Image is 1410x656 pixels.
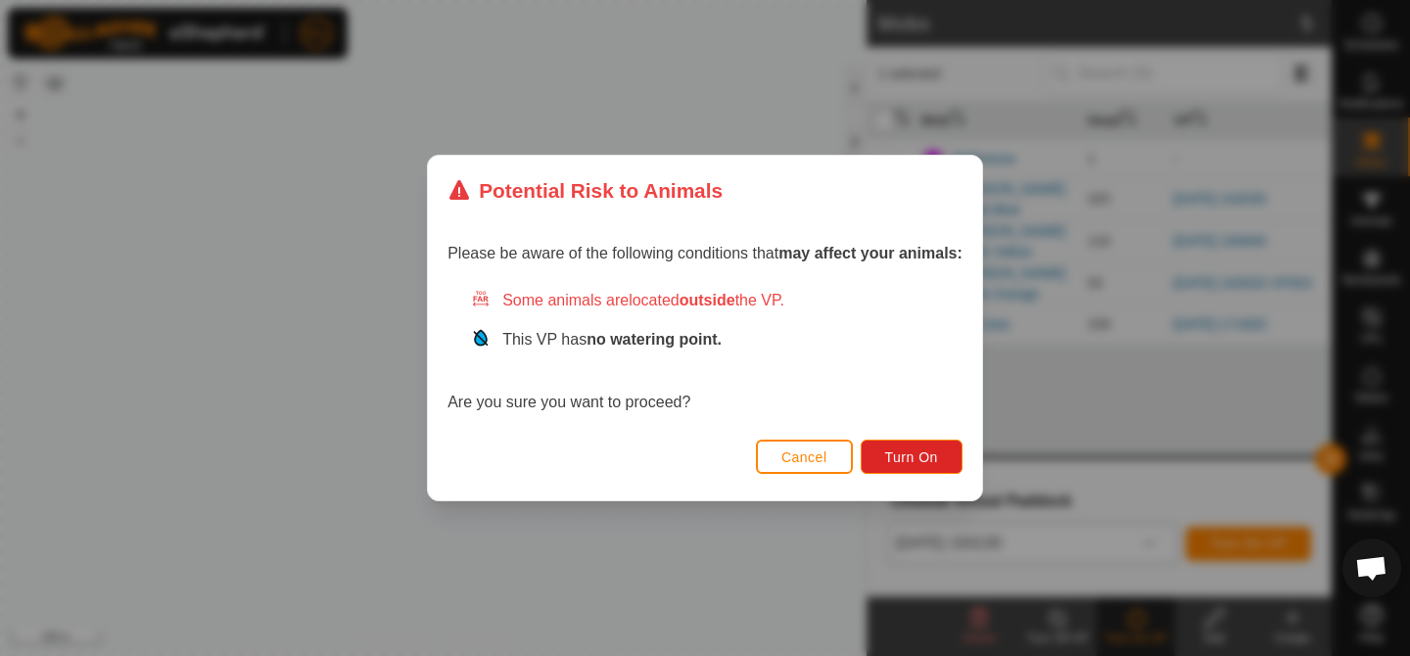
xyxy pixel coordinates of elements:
[502,331,722,348] span: This VP has
[447,289,963,414] div: Are you sure you want to proceed?
[781,449,827,465] span: Cancel
[778,245,963,261] strong: may affect your animals:
[587,331,722,348] strong: no watering point.
[629,292,784,308] span: located the VP.
[447,175,723,206] div: Potential Risk to Animals
[680,292,735,308] strong: outside
[756,440,853,474] button: Cancel
[885,449,938,465] span: Turn On
[1342,539,1401,597] div: Open chat
[447,245,963,261] span: Please be aware of the following conditions that
[471,289,963,312] div: Some animals are
[861,440,963,474] button: Turn On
